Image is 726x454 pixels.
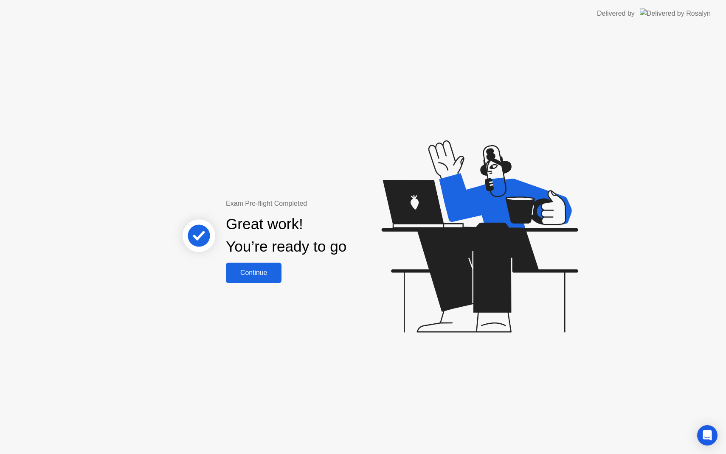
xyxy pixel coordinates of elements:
[597,8,635,19] div: Delivered by
[697,425,718,446] div: Open Intercom Messenger
[226,199,401,209] div: Exam Pre-flight Completed
[228,269,279,277] div: Continue
[226,263,281,283] button: Continue
[226,213,346,258] div: Great work! You’re ready to go
[640,8,711,18] img: Delivered by Rosalyn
